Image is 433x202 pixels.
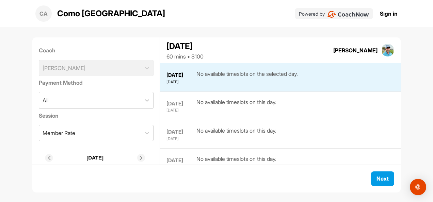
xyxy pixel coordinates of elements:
[410,179,426,195] div: Open Intercom Messenger
[39,112,154,120] label: Session
[166,71,195,79] div: [DATE]
[166,79,195,85] div: [DATE]
[35,5,52,22] div: CA
[333,46,378,54] div: [PERSON_NAME]
[166,52,204,61] div: 60 mins • $100
[43,96,48,104] div: All
[166,100,195,108] div: [DATE]
[327,11,369,18] img: CoachNow
[196,155,276,170] div: No available timeslots on this day.
[39,79,154,87] label: Payment Method
[371,171,394,186] button: Next
[166,136,195,142] div: [DATE]
[196,98,276,113] div: No available timeslots on this day.
[166,40,204,52] div: [DATE]
[166,107,195,113] div: [DATE]
[86,154,103,162] p: [DATE]
[39,46,154,54] label: Coach
[376,175,389,182] span: Next
[380,10,398,18] a: Sign in
[57,7,165,20] p: Como [GEOGRAPHIC_DATA]
[166,128,195,136] div: [DATE]
[381,44,394,57] img: square_cf102fc14114541352a3c89f7dad1e9b.jpg
[43,129,75,137] div: Member Rate
[299,10,325,17] p: Powered by
[196,127,276,142] div: No available timeslots on this day.
[196,70,298,85] div: No available timeslots on the selected day.
[166,157,195,165] div: [DATE]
